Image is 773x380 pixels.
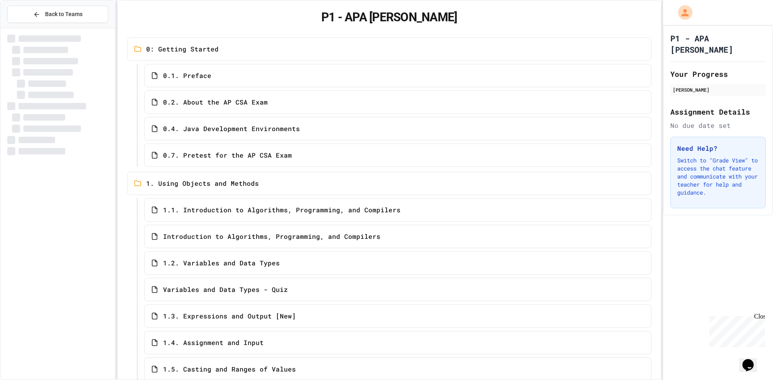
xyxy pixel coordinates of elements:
[45,10,83,18] span: Back to Teams
[144,251,651,275] a: 1.2. Variables and Data Types
[706,313,765,347] iframe: chat widget
[163,285,288,294] span: Variables and Data Types - Quiz
[673,86,763,93] div: [PERSON_NAME]
[677,144,759,153] h3: Need Help?
[144,90,651,114] a: 0.2. About the AP CSA Exam
[163,338,264,347] span: 1.4. Assignment and Input
[144,304,651,328] a: 1.3. Expressions and Output [New]
[144,278,651,301] a: Variables and Data Types - Quiz
[127,10,651,25] h1: P1 - APA [PERSON_NAME]
[146,179,259,188] span: 1. Using Objects and Methods
[670,33,766,55] h1: P1 - APA [PERSON_NAME]
[163,232,380,241] span: Introduction to Algorithms, Programming, and Compilers
[163,71,211,80] span: 0.1. Preface
[677,156,759,197] p: Switch to "Grade View" to access the chat feature and communicate with your teacher for help and ...
[739,348,765,372] iframe: chat widget
[163,97,268,107] span: 0.2. About the AP CSA Exam
[7,6,108,23] button: Back to Teams
[163,150,292,160] span: 0.7. Pretest for the AP CSA Exam
[144,198,651,222] a: 1.1. Introduction to Algorithms, Programming, and Compilers
[163,311,296,321] span: 1.3. Expressions and Output [New]
[144,331,651,354] a: 1.4. Assignment and Input
[163,258,280,268] span: 1.2. Variables and Data Types
[670,121,766,130] div: No due date set
[670,3,694,22] div: My Account
[144,64,651,87] a: 0.1. Preface
[3,3,56,51] div: Chat with us now!Close
[163,205,401,215] span: 1.1. Introduction to Algorithms, Programming, and Compilers
[163,364,296,374] span: 1.5. Casting and Ranges of Values
[670,106,766,117] h2: Assignment Details
[144,144,651,167] a: 0.7. Pretest for the AP CSA Exam
[144,225,651,248] a: Introduction to Algorithms, Programming, and Compilers
[146,44,219,54] span: 0: Getting Started
[163,124,300,134] span: 0.4. Java Development Environments
[670,68,766,80] h2: Your Progress
[144,117,651,140] a: 0.4. Java Development Environments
